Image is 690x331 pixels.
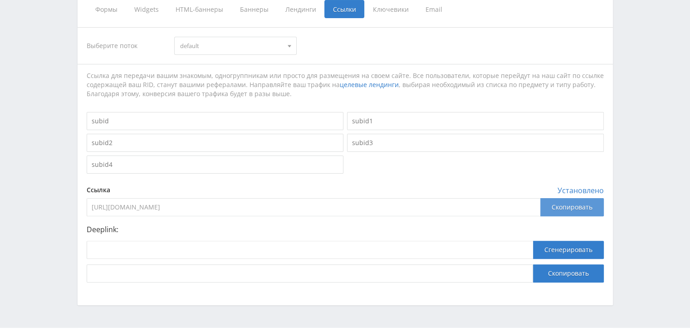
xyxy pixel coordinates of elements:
input: subid [87,112,343,130]
span: default [180,37,283,54]
span: Установлено [558,186,604,195]
input: subid2 [87,134,343,152]
button: Сгенерировать [533,241,604,259]
a: целевые лендинги [340,80,399,89]
button: Скопировать [533,264,604,282]
div: Ссылка [87,186,604,194]
div: Скопировать [540,198,604,216]
div: Выберите поток [87,37,166,55]
p: Deeplink: [87,225,604,234]
input: subid4 [87,156,343,174]
input: subid3 [347,134,604,152]
input: subid1 [347,112,604,130]
div: Ссылка для передачи вашим знакомым, одногруппникам или просто для размещения на своем сайте. Все ... [87,71,604,98]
